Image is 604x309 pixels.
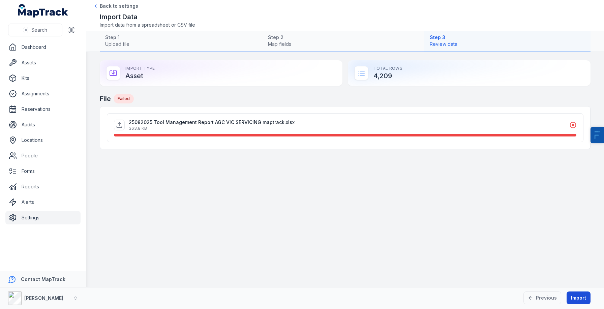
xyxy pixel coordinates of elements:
a: Audits [5,118,81,131]
button: Step 2Map fields [263,31,424,52]
a: Assets [5,56,81,69]
h2: File [100,94,591,103]
strong: Step 2 [268,34,419,41]
span: Search [31,27,47,33]
span: Upload file [105,41,257,48]
a: MapTrack [18,4,68,18]
span: Map fields [268,41,419,48]
a: Settings [5,211,81,224]
a: Assignments [5,87,81,100]
button: Step 1Upload file [100,31,263,52]
strong: Contact MapTrack [21,276,65,282]
button: Step 3Review data [424,31,591,52]
span: Review data [430,41,585,48]
p: 363.8 KB [129,126,295,131]
strong: Step 1 [105,34,257,41]
button: Search [8,24,62,36]
a: Reports [5,180,81,193]
button: Import [567,291,591,304]
a: Alerts [5,195,81,209]
a: People [5,149,81,162]
h2: Import Data [100,12,195,22]
div: Failed [114,94,134,103]
a: Reservations [5,102,81,116]
strong: [PERSON_NAME] [24,295,63,301]
a: Dashboard [5,40,81,54]
span: Back to settings [100,3,138,9]
strong: Step 3 [430,34,585,41]
span: Import data from a spreadsheet or CSV file [100,22,195,28]
a: Locations [5,133,81,147]
a: Kits [5,71,81,85]
a: Back to settings [93,3,138,9]
p: 25082025 Tool Management Report AGC VIC SERVICING maptrack.xlsx [129,119,295,126]
button: Previous [523,291,561,304]
a: Forms [5,164,81,178]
